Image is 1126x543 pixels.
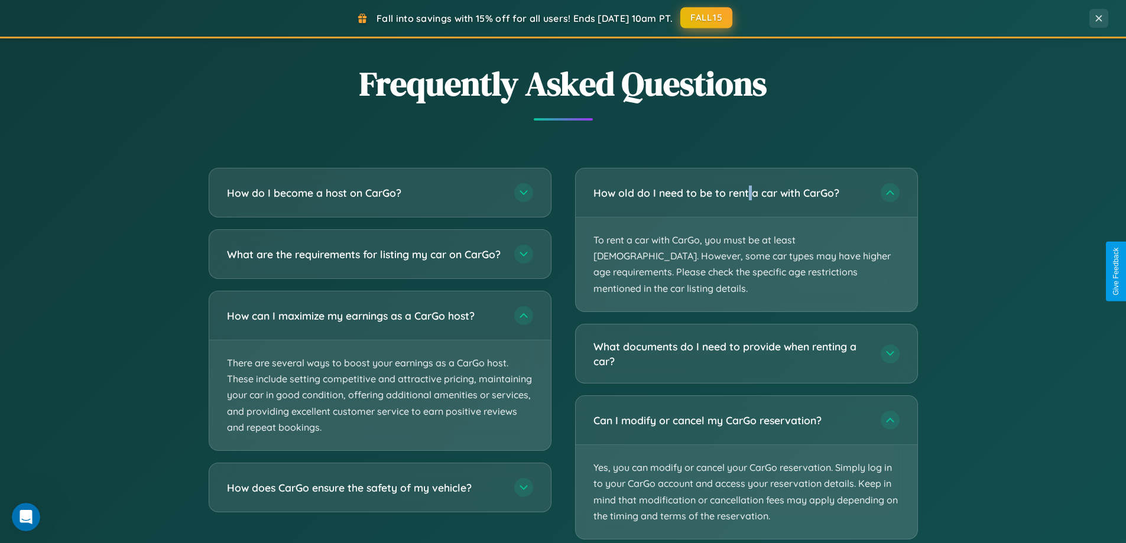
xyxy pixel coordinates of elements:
[209,340,551,450] p: There are several ways to boost your earnings as a CarGo host. These include setting competitive ...
[209,61,918,106] h2: Frequently Asked Questions
[227,247,502,262] h3: What are the requirements for listing my car on CarGo?
[227,480,502,495] h3: How does CarGo ensure the safety of my vehicle?
[1112,248,1120,295] div: Give Feedback
[227,186,502,200] h3: How do I become a host on CarGo?
[593,413,869,428] h3: Can I modify or cancel my CarGo reservation?
[576,445,917,539] p: Yes, you can modify or cancel your CarGo reservation. Simply log in to your CarGo account and acc...
[227,308,502,323] h3: How can I maximize my earnings as a CarGo host?
[576,217,917,311] p: To rent a car with CarGo, you must be at least [DEMOGRAPHIC_DATA]. However, some car types may ha...
[593,339,869,368] h3: What documents do I need to provide when renting a car?
[593,186,869,200] h3: How old do I need to be to rent a car with CarGo?
[680,7,732,28] button: FALL15
[12,503,40,531] iframe: Intercom live chat
[377,12,673,24] span: Fall into savings with 15% off for all users! Ends [DATE] 10am PT.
